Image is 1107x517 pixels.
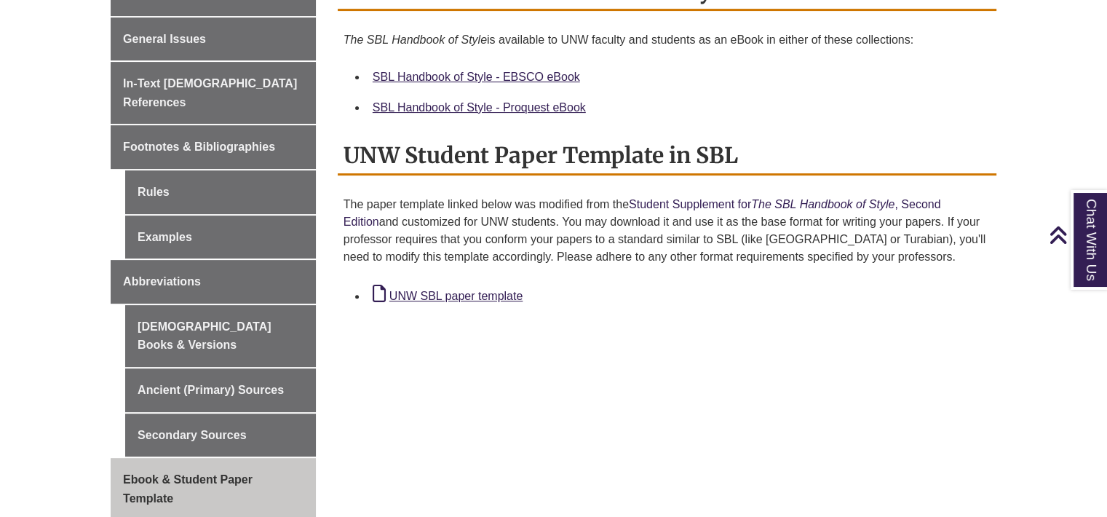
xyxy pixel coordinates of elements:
a: General Issues [111,17,316,61]
p: is available to UNW faculty and students as an eBook in either of these collections: [344,25,991,55]
a: Footnotes & Bibliographies [111,125,316,169]
p: The paper template linked below was modified from the and customized for UNW students. You may do... [344,190,991,272]
a: Examples [125,216,316,259]
span: Abbreviations [123,275,201,288]
a: SBL Handbook of Style - Proquest eBook [373,101,586,114]
a: Back to Top [1049,225,1103,245]
a: Secondary Sources [125,414,316,457]
h2: UNW Student Paper Template in SBL [338,137,996,175]
em: The SBL Handbook of Style [751,198,894,210]
em: The SBL Handbook of Style [344,33,487,46]
a: Student Supplement forThe SBL Handbook of Style, Second Edition [344,198,941,228]
span: In-Text [DEMOGRAPHIC_DATA] References [123,77,297,108]
span: General Issues [123,33,206,45]
a: SBL Handbook of Style - EBSCO eBook [373,71,580,83]
span: Ebook & Student Paper Template [123,473,253,505]
a: Abbreviations [111,260,316,304]
a: [DEMOGRAPHIC_DATA] Books & Versions [125,305,316,367]
a: In-Text [DEMOGRAPHIC_DATA] References [111,62,316,124]
a: Rules [125,170,316,214]
a: Ancient (Primary) Sources [125,368,316,412]
a: UNW SBL paper template [373,290,523,302]
span: Footnotes & Bibliographies [123,141,275,153]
